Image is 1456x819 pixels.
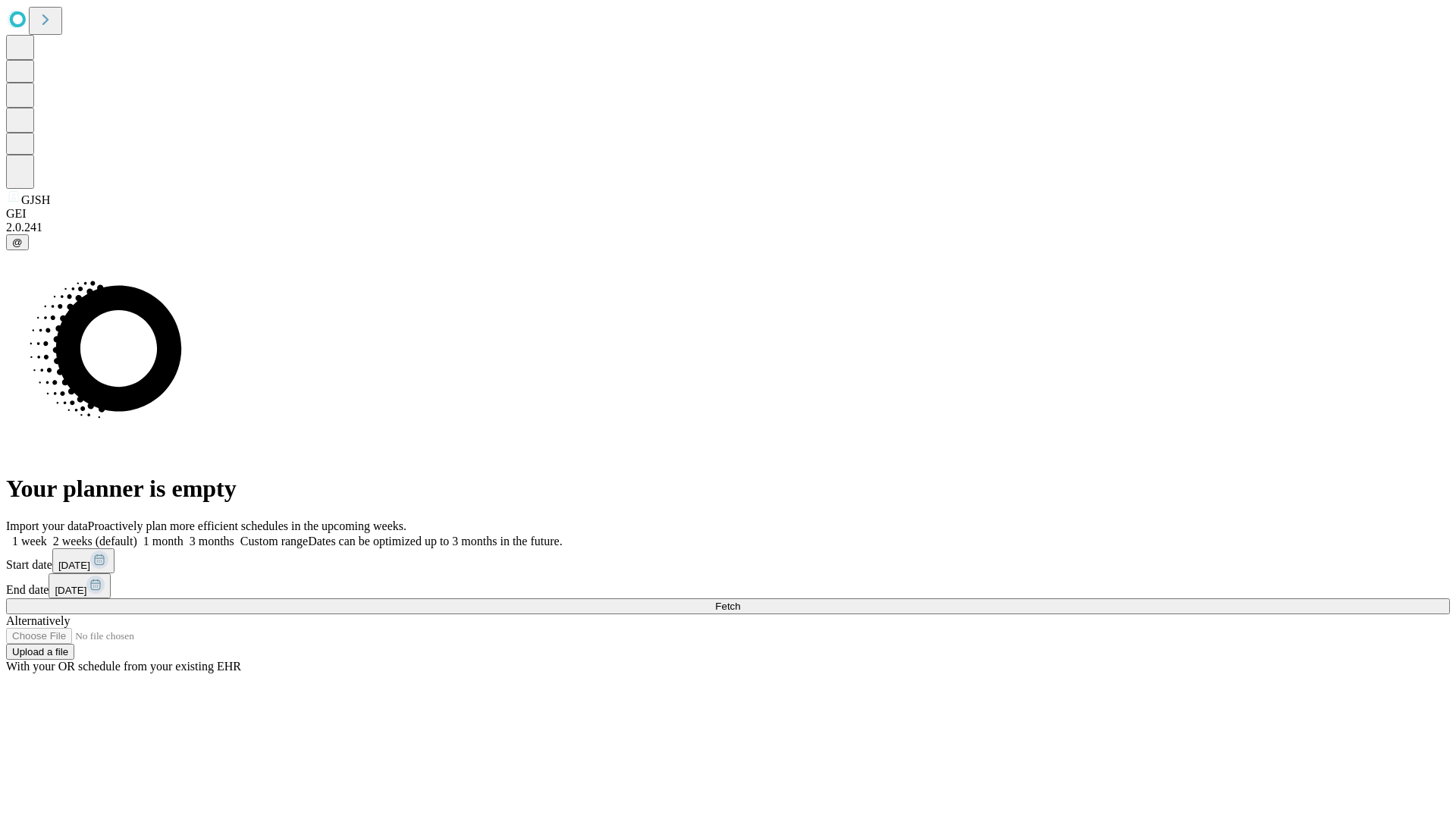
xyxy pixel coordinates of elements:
span: With your OR schedule from your existing EHR [6,660,241,673]
span: Dates can be optimized up to 3 months in the future. [308,535,562,548]
div: GEI [6,207,1450,221]
div: 2.0.241 [6,221,1450,234]
span: 1 month [143,535,184,548]
button: @ [6,234,29,250]
span: @ [12,237,23,248]
span: Proactively plan more efficient schedules in the upcoming weeks. [88,519,406,532]
span: Import your data [6,519,88,532]
button: Upload a file [6,644,74,660]
span: [DATE] [55,585,86,596]
span: [DATE] [58,560,90,571]
span: Alternatively [6,614,70,627]
button: [DATE] [52,548,115,573]
button: [DATE] [49,573,111,598]
div: End date [6,573,1450,598]
span: Fetch [715,601,740,612]
span: GJSH [21,193,50,206]
h1: Your planner is empty [6,475,1450,503]
span: 2 weeks (default) [53,535,137,548]
button: Fetch [6,598,1450,614]
span: 1 week [12,535,47,548]
span: 3 months [190,535,234,548]
div: Start date [6,548,1450,573]
span: Custom range [240,535,308,548]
